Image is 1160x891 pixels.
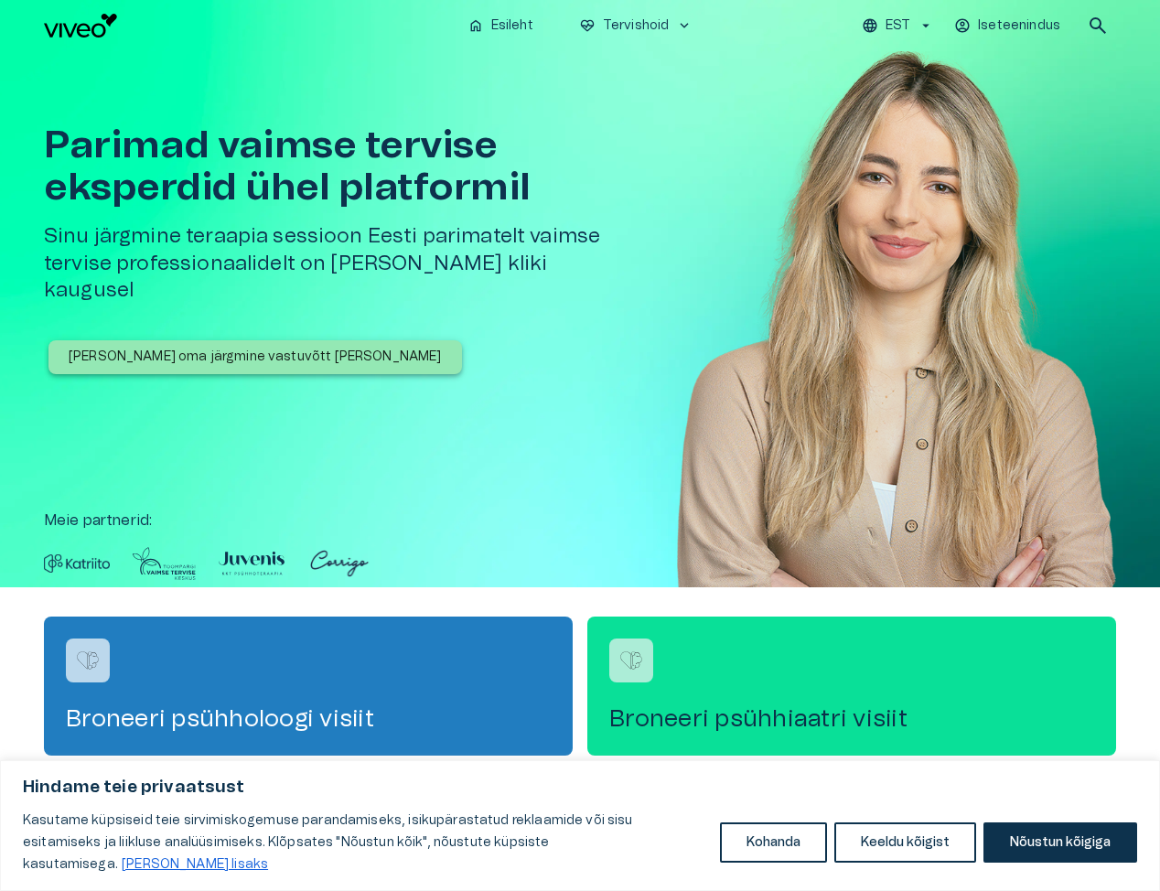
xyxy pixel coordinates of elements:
[66,704,551,734] h4: Broneeri psühholoogi visiit
[1087,15,1109,37] span: search
[978,16,1060,36] p: Iseteenindus
[44,617,573,756] a: Navigate to service booking
[219,546,285,581] img: Partner logo
[618,647,645,674] img: Broneeri psühhiaatri visiit logo
[676,17,693,34] span: keyboard_arrow_down
[572,13,701,39] button: ecg_heartTervishoidkeyboard_arrow_down
[44,510,1116,531] p: Meie partnerid :
[603,16,670,36] p: Tervishoid
[121,857,269,872] a: Loe lisaks
[44,546,110,581] img: Partner logo
[609,704,1094,734] h4: Broneeri psühhiaatri visiit
[44,124,637,209] h1: Parimad vaimse tervise eksperdid ühel platformil
[1079,7,1116,44] button: open search modal
[306,546,372,581] img: Partner logo
[886,16,910,36] p: EST
[23,777,1137,799] p: Hindame teie privaatsust
[951,13,1065,39] button: Iseteenindus
[677,51,1116,642] img: Woman smiling
[859,13,937,39] button: EST
[579,17,596,34] span: ecg_heart
[44,223,637,304] h5: Sinu järgmine teraapia sessioon Eesti parimatelt vaimse tervise professionaalidelt on [PERSON_NAM...
[132,546,197,581] img: Partner logo
[720,822,827,863] button: Kohanda
[69,348,442,367] p: [PERSON_NAME] oma järgmine vastuvõtt [PERSON_NAME]
[23,810,706,875] p: Kasutame küpsiseid teie sirvimiskogemuse parandamiseks, isikupärastatud reklaamide või sisu esita...
[834,822,976,863] button: Keeldu kõigist
[44,14,117,38] img: Viveo logo
[467,17,484,34] span: home
[74,647,102,674] img: Broneeri psühholoogi visiit logo
[460,13,542,39] button: homeEsileht
[983,822,1137,863] button: Nõustun kõigiga
[491,16,533,36] p: Esileht
[48,340,462,374] button: [PERSON_NAME] oma järgmine vastuvõtt [PERSON_NAME]
[44,14,453,38] a: Navigate to homepage
[587,617,1116,756] a: Navigate to service booking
